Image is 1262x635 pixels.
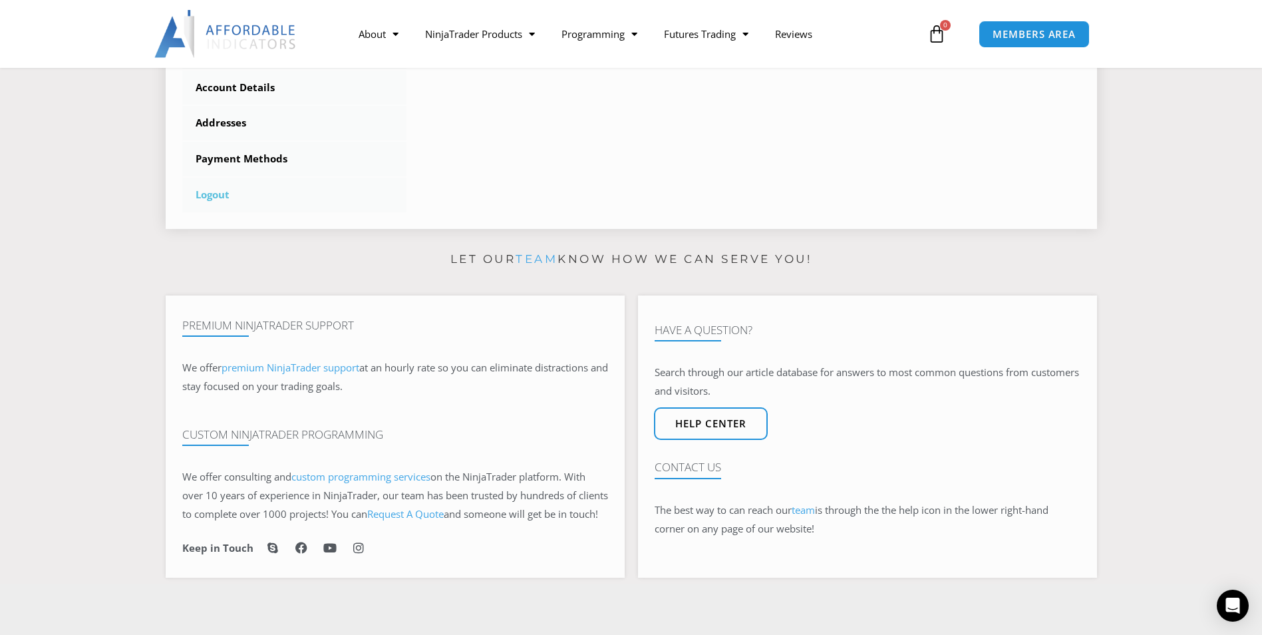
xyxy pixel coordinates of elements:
p: Search through our article database for answers to most common questions from customers and visit... [655,363,1080,401]
span: at an hourly rate so you can eliminate distractions and stay focused on your trading goals. [182,361,608,393]
a: Addresses [182,106,407,140]
p: The best way to can reach our is through the the help icon in the lower right-hand corner on any ... [655,501,1080,538]
a: team [516,252,557,266]
span: We offer consulting and [182,470,430,483]
img: LogoAI | Affordable Indicators – NinjaTrader [154,10,297,58]
a: Request A Quote [367,507,444,521]
a: 0 [907,15,966,53]
a: About [345,19,412,49]
a: Reviews [762,19,826,49]
span: We offer [182,361,222,374]
a: Payment Methods [182,142,407,176]
a: custom programming services [291,470,430,483]
a: premium NinjaTrader support [222,361,359,374]
a: MEMBERS AREA [979,21,1090,48]
a: Programming [548,19,651,49]
nav: Menu [345,19,924,49]
span: Help center [675,419,746,429]
a: Help center [654,407,768,440]
span: MEMBERS AREA [993,29,1076,39]
a: Logout [182,178,407,212]
a: Account Details [182,71,407,105]
a: team [792,503,815,517]
h4: Have A Question? [655,323,1080,337]
p: Let our know how we can serve you! [166,249,1097,270]
h4: Custom NinjaTrader Programming [182,428,608,441]
h4: Premium NinjaTrader Support [182,319,608,332]
div: Open Intercom Messenger [1217,590,1249,622]
span: on the NinjaTrader platform. With over 10 years of experience in NinjaTrader, our team has been t... [182,470,608,521]
a: NinjaTrader Products [412,19,548,49]
h6: Keep in Touch [182,542,253,554]
span: 0 [940,20,951,31]
h4: Contact Us [655,461,1080,474]
a: Futures Trading [651,19,762,49]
